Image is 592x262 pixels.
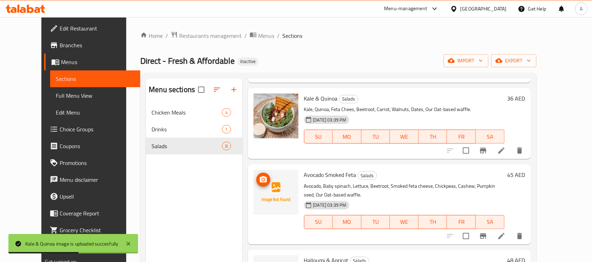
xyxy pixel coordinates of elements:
[475,142,492,159] button: Branch-specific-item
[339,95,358,103] span: Salads
[171,31,242,40] a: Restaurants management
[460,5,507,13] div: [GEOGRAPHIC_DATA]
[44,171,140,188] a: Menu disclaimer
[60,125,135,133] span: Choice Groups
[459,143,473,158] span: Select to update
[146,138,242,154] div: Salads8
[364,217,388,227] span: TU
[307,132,330,142] span: SU
[44,37,140,54] a: Branches
[304,105,505,114] p: Kale, Quinoa, Feta Chees, Beetroot, Carrot, Walnuts, Dates, Our Oat-based waffle.
[304,182,505,199] p: Avocado, Baby spinach, Lettuce, Beetroot, Smoked feta cheese, Chickpeas, Cashew, Pumpkin seed, Ou...
[146,104,242,121] div: Chicken Meals4
[222,108,231,117] div: items
[44,188,140,205] a: Upsell
[310,117,349,123] span: [DATE] 03:39 PM
[222,109,230,116] span: 4
[282,32,302,40] span: Sections
[444,54,489,67] button: import
[277,32,280,40] li: /
[310,202,349,208] span: [DATE] 03:39 PM
[140,32,163,40] a: Home
[422,217,445,227] span: TH
[222,126,230,133] span: 1
[50,70,140,87] a: Sections
[304,93,338,104] span: Kale & Quinoa
[459,229,473,243] span: Select to update
[511,142,528,159] button: delete
[336,132,359,142] span: MO
[149,84,195,95] h2: Menu sections
[56,108,135,117] span: Edit Menu
[56,75,135,83] span: Sections
[390,130,419,144] button: WE
[44,222,140,239] a: Grocery Checklist
[44,154,140,171] a: Promotions
[358,172,377,180] span: Salads
[56,91,135,100] span: Full Menu View
[507,94,525,103] h6: 36 AED
[152,142,222,150] span: Salads
[60,209,135,218] span: Coverage Report
[254,170,298,215] img: Avocado Smoked Feta
[60,175,135,184] span: Menu disclaimer
[393,132,416,142] span: WE
[304,130,333,144] button: SU
[450,132,473,142] span: FR
[258,32,274,40] span: Menus
[447,215,476,229] button: FR
[60,226,135,234] span: Grocery Checklist
[166,32,168,40] li: /
[222,142,231,150] div: items
[222,143,230,150] span: 8
[450,217,473,227] span: FR
[60,159,135,167] span: Promotions
[362,215,390,229] button: TU
[237,57,258,66] div: Inactive
[390,215,419,229] button: WE
[152,108,222,117] span: Chicken Meals
[333,215,362,229] button: MO
[209,81,226,98] span: Sort sections
[384,5,428,13] div: Menu-management
[60,41,135,49] span: Branches
[497,146,506,155] a: Edit menu item
[304,170,356,180] span: Avocado Smoked Feta
[179,32,242,40] span: Restaurants management
[146,101,242,157] nav: Menu sections
[304,215,333,229] button: SU
[447,130,476,144] button: FR
[476,215,505,229] button: SA
[422,132,445,142] span: TH
[237,58,258,64] span: Inactive
[419,215,448,229] button: TH
[152,125,222,133] span: Drinks
[476,130,505,144] button: SA
[60,142,135,150] span: Coupons
[60,24,135,33] span: Edit Restaurant
[254,94,298,138] img: Kale & Quinoa
[393,217,416,227] span: WE
[50,104,140,121] a: Edit Menu
[60,192,135,201] span: Upsell
[25,240,119,248] div: Kale & Quinoa image is uploaded succesfully
[222,125,231,133] div: items
[140,53,235,69] span: Direct - Fresh & Affordable
[333,130,362,144] button: MO
[244,32,247,40] li: /
[419,130,448,144] button: TH
[194,82,209,97] span: Select all sections
[491,54,537,67] button: export
[307,217,330,227] span: SU
[580,5,583,13] span: A
[140,31,536,40] nav: breadcrumb
[44,138,140,154] a: Coupons
[61,58,135,66] span: Menus
[511,228,528,244] button: delete
[146,121,242,138] div: Drinks1
[479,217,502,227] span: SA
[497,56,531,65] span: export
